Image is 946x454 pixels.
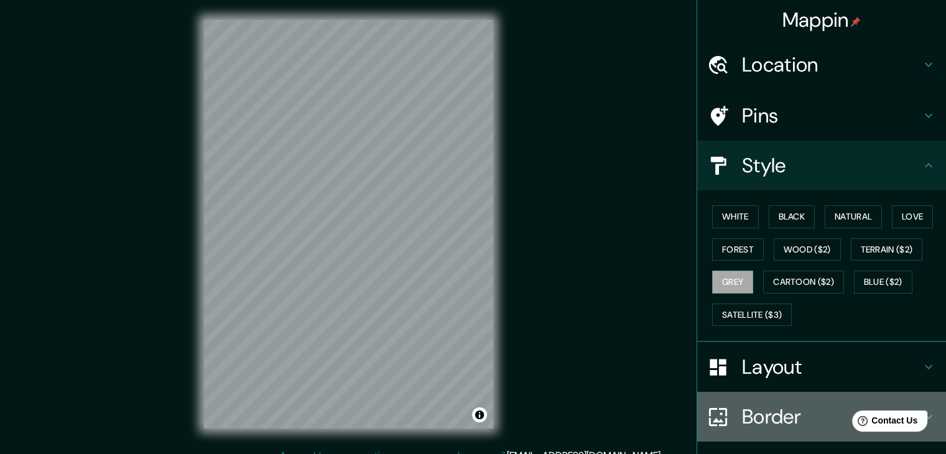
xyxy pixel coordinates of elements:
button: Love [892,205,933,228]
h4: Style [742,153,921,178]
div: Style [697,141,946,190]
canvas: Map [204,20,493,429]
button: Toggle attribution [472,407,487,422]
h4: Layout [742,354,921,379]
button: Forest [712,238,764,261]
button: Terrain ($2) [851,238,923,261]
div: Pins [697,91,946,141]
button: Blue ($2) [854,271,912,294]
h4: Pins [742,103,921,128]
div: Location [697,40,946,90]
button: Natural [825,205,882,228]
button: Wood ($2) [774,238,841,261]
button: Grey [712,271,753,294]
div: Border [697,392,946,442]
button: Black [769,205,815,228]
h4: Border [742,404,921,429]
button: Satellite ($3) [712,303,792,327]
div: Layout [697,342,946,392]
h4: Mappin [782,7,861,32]
iframe: Help widget launcher [835,405,932,440]
h4: Location [742,52,921,77]
button: Cartoon ($2) [763,271,844,294]
img: pin-icon.png [851,17,861,27]
button: White [712,205,759,228]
